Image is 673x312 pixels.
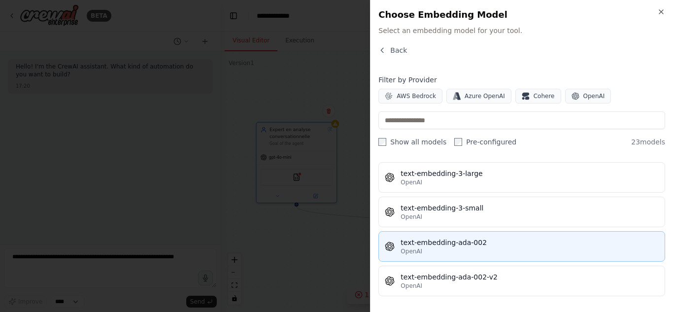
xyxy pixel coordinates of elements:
div: text-embedding-3-small [401,203,659,213]
span: OpenAI [583,92,605,100]
span: 23 models [631,137,665,147]
label: Show all models [378,137,446,147]
div: text-embedding-ada-002 [401,238,659,247]
input: Pre-configured [454,138,462,146]
span: Cohere [534,92,555,100]
button: text-embedding-ada-002OpenAI [378,231,665,262]
span: AWS Bedrock [397,92,436,100]
span: Azure OpenAI [465,92,505,100]
button: Back [378,45,407,55]
label: Pre-configured [454,137,516,147]
span: OpenAI [401,213,422,221]
span: OpenAI [401,247,422,255]
button: OpenAI [565,89,611,104]
button: text-embedding-ada-002-v2OpenAI [378,266,665,296]
span: OpenAI [401,282,422,290]
input: Show all models [378,138,386,146]
h4: Filter by Provider [378,75,665,85]
button: text-embedding-3-smallOpenAI [378,197,665,227]
button: Azure OpenAI [446,89,511,104]
button: AWS Bedrock [378,89,442,104]
button: text-embedding-3-largeOpenAI [378,162,665,193]
div: text-embedding-ada-002-v2 [401,272,659,282]
button: Cohere [515,89,561,104]
div: text-embedding-3-large [401,169,659,178]
span: OpenAI [401,178,422,186]
h2: Choose Embedding Model [378,8,665,22]
span: Select an embedding model for your tool. [378,26,665,35]
span: Back [390,45,407,55]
